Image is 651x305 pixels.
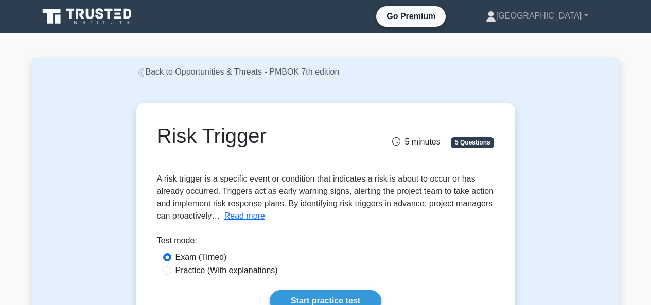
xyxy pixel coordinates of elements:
[451,137,494,148] span: 5 Questions
[392,137,440,146] span: 5 minutes
[136,67,340,76] a: Back to Opportunities & Threats - PMBOK 7th edition
[461,6,613,26] a: [GEOGRAPHIC_DATA]
[157,235,495,251] div: Test mode:
[157,123,378,148] h1: Risk Trigger
[175,251,227,263] label: Exam (Timed)
[157,174,494,220] span: A risk trigger is a specific event or condition that indicates a risk is about to occur or has al...
[224,210,265,222] button: Read more
[175,264,278,277] label: Practice (With explanations)
[380,10,442,23] a: Go Premium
